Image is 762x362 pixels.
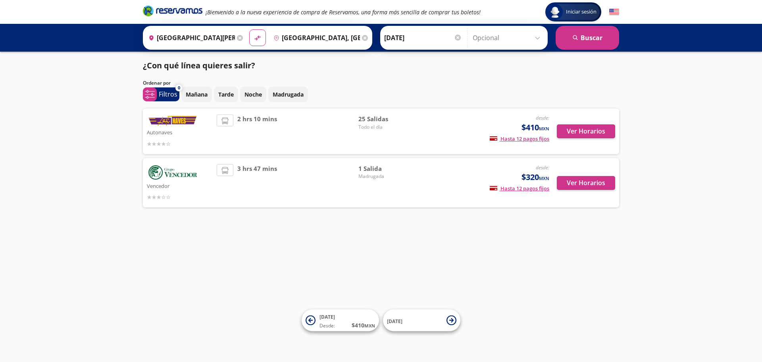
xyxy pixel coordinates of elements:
[181,87,212,102] button: Mañana
[521,171,549,183] span: $320
[302,310,379,331] button: [DATE]Desde:$410MXN
[473,28,544,48] input: Opcional
[539,175,549,181] small: MXN
[358,124,414,131] span: Todo el día
[273,90,304,99] p: Madrugada
[387,317,402,324] span: [DATE]
[214,87,238,102] button: Tarde
[237,114,277,148] span: 2 hrs 10 mins
[240,87,266,102] button: Noche
[244,90,262,99] p: Noche
[145,28,235,48] input: Buscar Origen
[557,124,615,138] button: Ver Horarios
[358,114,414,124] span: 25 Salidas
[218,90,234,99] p: Tarde
[352,321,375,329] span: $ 410
[270,28,360,48] input: Buscar Destino
[143,5,202,17] i: Brand Logo
[319,314,335,320] span: [DATE]
[521,122,549,134] span: $410
[383,310,460,331] button: [DATE]
[557,176,615,190] button: Ver Horarios
[490,185,549,192] span: Hasta 12 pagos fijos
[490,135,549,142] span: Hasta 12 pagos fijos
[143,5,202,19] a: Brand Logo
[268,87,308,102] button: Madrugada
[159,89,177,99] p: Filtros
[319,322,335,329] span: Desde:
[563,8,600,16] span: Iniciar sesión
[358,173,414,180] span: Madrugada
[536,114,549,121] em: desde:
[609,7,619,17] button: English
[147,127,213,137] p: Autonaves
[358,164,414,173] span: 1 Salida
[539,126,549,132] small: MXN
[143,87,179,101] button: 0Filtros
[536,164,549,171] em: desde:
[143,79,171,87] p: Ordenar por
[147,114,198,127] img: Autonaves
[143,60,255,72] p: ¿Con qué línea quieres salir?
[384,28,462,48] input: Elegir Fecha
[556,26,619,50] button: Buscar
[206,8,481,16] em: ¡Bienvenido a la nueva experiencia de compra de Reservamos, una forma más sencilla de comprar tus...
[147,164,198,181] img: Vencedor
[237,164,277,201] span: 3 hrs 47 mins
[178,85,180,91] span: 0
[147,181,213,190] p: Vencedor
[364,323,375,329] small: MXN
[186,90,208,99] p: Mañana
